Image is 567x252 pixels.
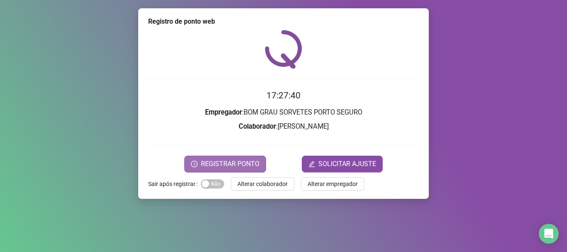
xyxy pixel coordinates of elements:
button: REGISTRAR PONTO [184,156,266,172]
strong: Empregador [205,108,242,116]
button: Alterar empregador [301,177,364,191]
div: Registro de ponto web [148,17,419,27]
div: Open Intercom Messenger [539,224,559,244]
h3: : [PERSON_NAME] [148,121,419,132]
span: SOLICITAR AJUSTE [318,159,376,169]
span: edit [308,161,315,167]
span: Alterar colaborador [237,179,288,188]
strong: Colaborador [239,122,276,130]
time: 17:27:40 [266,91,301,100]
span: REGISTRAR PONTO [201,159,259,169]
label: Sair após registrar [148,177,201,191]
h3: : BOM GRAU SORVETES PORTO SEGURO [148,107,419,118]
button: Alterar colaborador [231,177,294,191]
img: QRPoint [265,30,302,69]
span: Alterar empregador [308,179,358,188]
button: editSOLICITAR AJUSTE [302,156,383,172]
span: clock-circle [191,161,198,167]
